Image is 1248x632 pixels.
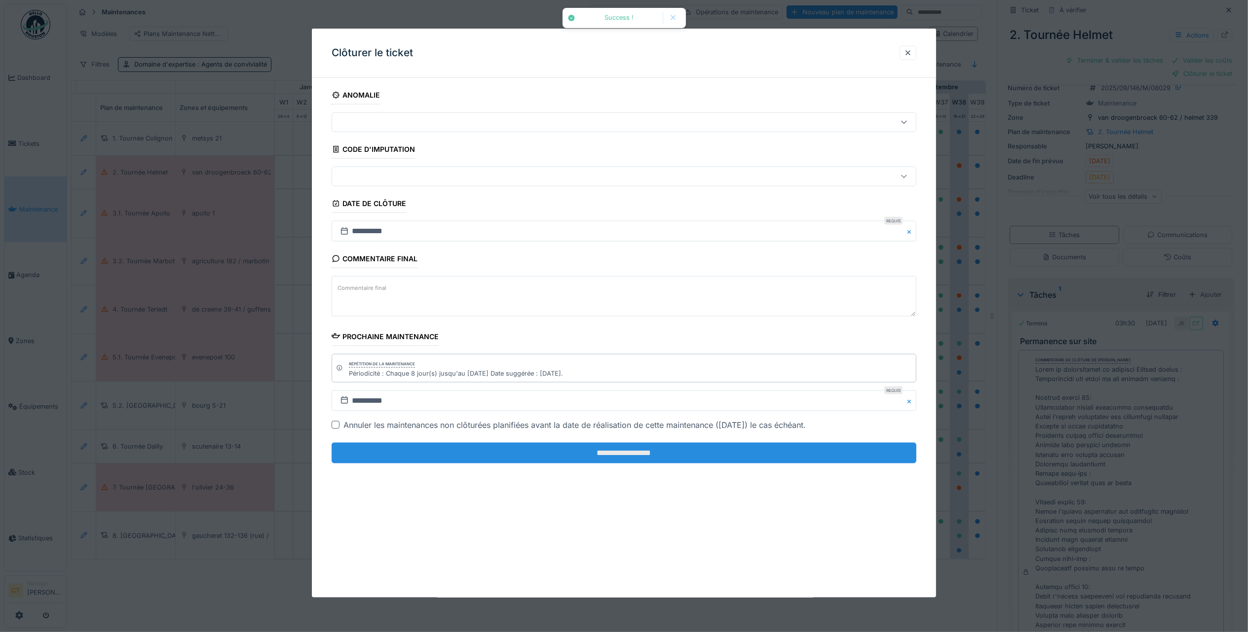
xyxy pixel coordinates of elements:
div: Anomalie [332,88,380,105]
div: Commentaire final [332,251,417,268]
div: Success ! [580,14,658,22]
div: Répétition de la maintenance [349,360,415,367]
div: Requis [884,386,903,394]
h3: Clôturer le ticket [332,47,413,59]
div: Annuler les maintenances non clôturées planifiées avant la date de réalisation de cette maintenan... [343,419,806,431]
div: Requis [884,217,903,225]
div: Code d'imputation [332,142,415,159]
button: Close [906,390,916,411]
div: Périodicité : Chaque 8 jour(s) jusqu'au [DATE] Date suggérée : [DATE]. [349,369,563,378]
div: Date de clôture [332,196,406,213]
button: Close [906,221,916,242]
label: Commentaire final [336,281,388,294]
div: Prochaine maintenance [332,329,439,346]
